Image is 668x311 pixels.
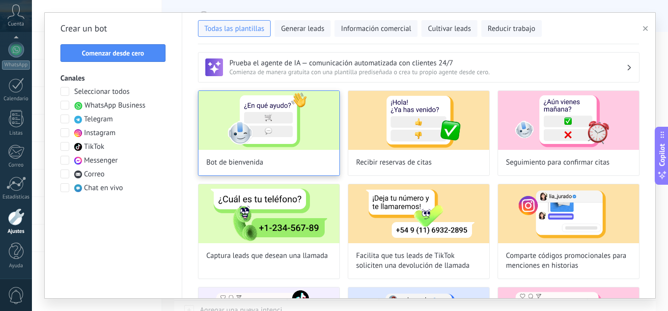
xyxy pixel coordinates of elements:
[281,24,324,34] span: Generar leads
[206,158,263,168] span: Bot de bienvenida
[198,91,339,150] img: Bot de bienvenida
[60,74,166,83] h3: Canales
[206,251,328,261] span: Captura leads que desean una llamada
[229,58,626,68] h3: Prueba el agente de IA — comunicación automatizada con clientes 24/7
[2,60,30,70] div: WhatsApp
[60,44,166,62] button: Comenzar desde cero
[8,21,24,28] span: Cuenta
[2,228,30,235] div: Ajustes
[198,184,339,243] img: Captura leads que desean una llamada
[275,20,331,37] button: Generar leads
[341,24,411,34] span: Información comercial
[2,130,30,137] div: Listas
[84,101,145,111] span: WhatsApp Business
[198,20,271,37] button: Todas las plantillas
[84,114,113,124] span: Telegram
[348,91,489,150] img: Recibir reservas de citas
[204,24,264,34] span: Todas las plantillas
[2,96,30,102] div: Calendario
[334,20,417,37] button: Información comercial
[84,183,123,193] span: Chat en vivo
[82,50,144,57] span: Comenzar desde cero
[488,24,535,34] span: Reducir trabajo
[2,194,30,200] div: Estadísticas
[421,20,477,37] button: Cultivar leads
[84,170,105,179] span: Correo
[84,156,118,166] span: Messenger
[657,143,667,166] span: Copilot
[60,21,166,36] h2: Crear un bot
[481,20,542,37] button: Reducir trabajo
[229,68,626,76] span: Comienza de manera gratuita con una plantilla prediseñada o crea tu propio agente desde cero.
[2,162,30,169] div: Correo
[498,184,639,243] img: Comparte códigos promocionales para menciones en historias
[356,158,432,168] span: Recibir reservas de citas
[2,263,30,269] div: Ayuda
[356,251,481,271] span: Facilita que tus leads de TikTok soliciten una devolución de llamada
[84,128,115,138] span: Instagram
[506,158,610,168] span: Seguimiento para confirmar citas
[498,91,639,150] img: Seguimiento para confirmar citas
[348,184,489,243] img: Facilita que tus leads de TikTok soliciten una devolución de llamada
[74,87,130,97] span: Seleccionar todos
[84,142,104,152] span: TikTok
[428,24,471,34] span: Cultivar leads
[506,251,631,271] span: Comparte códigos promocionales para menciones en historias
